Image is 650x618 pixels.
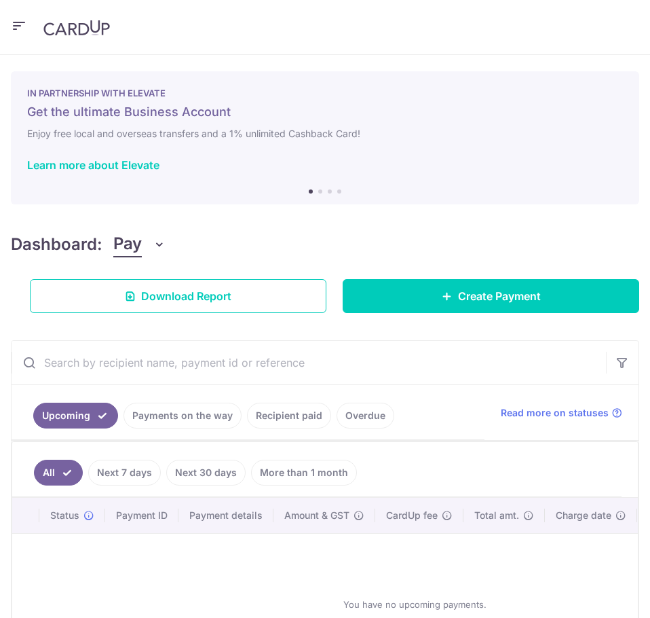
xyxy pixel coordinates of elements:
[43,20,110,36] img: CardUp
[166,460,246,486] a: Next 30 days
[458,288,541,304] span: Create Payment
[251,460,357,486] a: More than 1 month
[113,232,142,257] span: Pay
[123,403,242,429] a: Payments on the way
[33,403,118,429] a: Upcoming
[30,279,326,313] a: Download Report
[556,509,611,522] span: Charge date
[50,509,79,522] span: Status
[337,403,394,429] a: Overdue
[386,509,438,522] span: CardUp fee
[474,509,519,522] span: Total amt.
[113,232,166,257] button: Pay
[27,88,623,98] p: IN PARTNERSHIP WITH ELEVATE
[501,406,622,420] a: Read more on statuses
[247,403,331,429] a: Recipient paid
[501,406,609,420] span: Read more on statuses
[141,288,231,304] span: Download Report
[11,232,102,257] h4: Dashboard:
[343,279,639,313] a: Create Payment
[12,341,606,384] input: Search by recipient name, payment id or reference
[27,104,623,120] h5: Get the ultimate Business Account
[27,158,159,172] a: Learn more about Elevate
[105,498,178,533] th: Payment ID
[34,460,83,486] a: All
[27,126,623,142] h6: Enjoy free local and overseas transfers and a 1% unlimited Cashback Card!
[284,509,349,522] span: Amount & GST
[88,460,161,486] a: Next 7 days
[178,498,273,533] th: Payment details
